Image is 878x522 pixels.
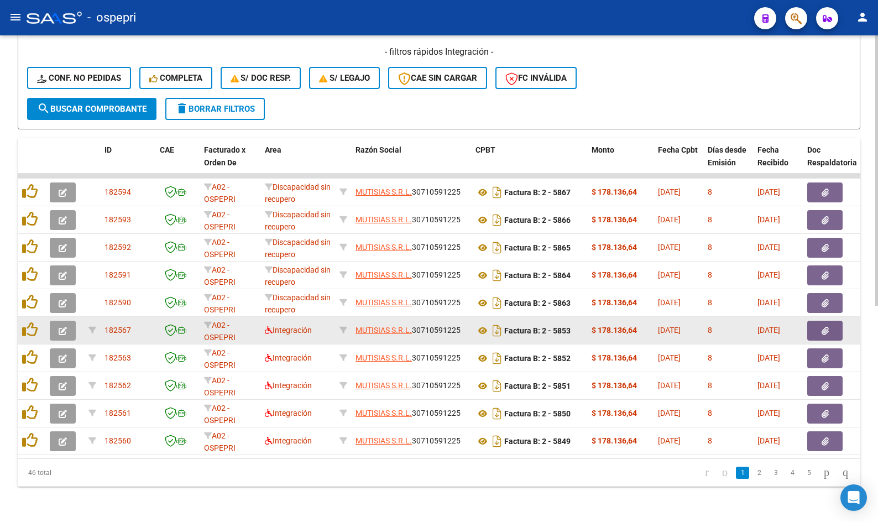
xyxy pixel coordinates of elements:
[104,215,131,224] span: 182593
[309,67,380,89] button: S/ legajo
[356,187,412,196] span: MUTISIAS S.R.L.
[708,215,712,224] span: 8
[351,138,471,187] datatable-header-cell: Razón Social
[490,184,504,201] i: Descargar documento
[104,436,131,445] span: 182560
[149,73,202,83] span: Completa
[658,270,681,279] span: [DATE]
[490,349,504,367] i: Descargar documento
[504,326,571,335] strong: Factura B: 2 - 5853
[231,73,291,83] span: S/ Doc Resp.
[504,243,571,252] strong: Factura B: 2 - 5865
[807,145,857,167] span: Doc Respaldatoria
[356,352,467,364] div: 30710591225
[490,322,504,340] i: Descargar documento
[490,294,504,312] i: Descargar documento
[734,463,751,482] li: page 1
[592,326,637,335] strong: $ 178.136,64
[265,409,312,417] span: Integración
[757,270,780,279] span: [DATE]
[356,298,412,307] span: MUTISIAS S.R.L.
[356,379,467,392] div: 30710591225
[736,467,749,479] a: 1
[356,409,412,417] span: MUTISIAS S.R.L.
[221,67,301,89] button: S/ Doc Resp.
[786,467,799,479] a: 4
[104,187,131,196] span: 182594
[757,215,780,224] span: [DATE]
[160,145,174,154] span: CAE
[204,145,245,167] span: Facturado x Orden De
[505,73,567,83] span: FC Inválida
[504,216,571,225] strong: Factura B: 2 - 5866
[204,182,236,204] span: A02 - OSPEPRI
[356,407,467,420] div: 30710591225
[592,243,637,252] strong: $ 178.136,64
[592,353,637,362] strong: $ 178.136,64
[708,353,712,362] span: 8
[658,298,681,307] span: [DATE]
[504,354,571,363] strong: Factura B: 2 - 5852
[356,326,412,335] span: MUTISIAS S.R.L.
[104,243,131,252] span: 182592
[204,210,236,232] span: A02 - OSPEPRI
[37,73,121,83] span: Conf. no pedidas
[658,145,698,154] span: Fecha Cpbt
[819,467,834,479] a: go to next page
[265,238,331,259] span: Discapacidad sin recupero
[37,102,50,115] mat-icon: search
[104,298,131,307] span: 182590
[801,463,817,482] li: page 5
[658,353,681,362] span: [DATE]
[708,436,712,445] span: 8
[504,299,571,307] strong: Factura B: 2 - 5863
[504,382,571,390] strong: Factura B: 2 - 5851
[204,265,236,287] span: A02 - OSPEPRI
[18,459,184,487] div: 46 total
[757,436,780,445] span: [DATE]
[592,270,637,279] strong: $ 178.136,64
[104,326,131,335] span: 182567
[658,381,681,390] span: [DATE]
[356,296,467,309] div: 30710591225
[757,145,788,167] span: Fecha Recibido
[9,11,22,24] mat-icon: menu
[104,270,131,279] span: 182591
[204,348,236,370] span: A02 - OSPEPRI
[398,73,477,83] span: CAE SIN CARGAR
[490,211,504,229] i: Descargar documento
[757,409,780,417] span: [DATE]
[356,241,467,254] div: 30710591225
[751,463,767,482] li: page 2
[757,298,780,307] span: [DATE]
[139,67,212,89] button: Completa
[265,293,331,315] span: Discapacidad sin recupero
[356,215,412,224] span: MUTISIAS S.R.L.
[658,409,681,417] span: [DATE]
[175,104,255,114] span: Borrar Filtros
[717,467,733,479] a: go to previous page
[471,138,587,187] datatable-header-cell: CPBT
[356,270,412,279] span: MUTISIAS S.R.L.
[757,353,780,362] span: [DATE]
[155,138,200,187] datatable-header-cell: CAE
[840,484,867,511] div: Open Intercom Messenger
[708,381,712,390] span: 8
[204,238,236,259] span: A02 - OSPEPRI
[490,405,504,422] i: Descargar documento
[784,463,801,482] li: page 4
[475,145,495,154] span: CPBT
[490,377,504,395] i: Descargar documento
[204,404,236,425] span: A02 - OSPEPRI
[265,436,312,445] span: Integración
[767,463,784,482] li: page 3
[769,467,782,479] a: 3
[204,376,236,398] span: A02 - OSPEPRI
[504,271,571,280] strong: Factura B: 2 - 5864
[265,353,312,362] span: Integración
[265,145,281,154] span: Area
[260,138,335,187] datatable-header-cell: Area
[356,243,412,252] span: MUTISIAS S.R.L.
[753,138,803,187] datatable-header-cell: Fecha Recibido
[37,104,147,114] span: Buscar Comprobante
